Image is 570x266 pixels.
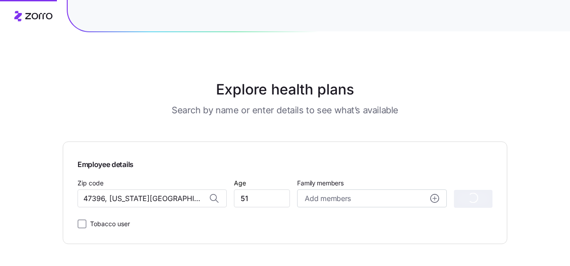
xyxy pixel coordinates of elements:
[86,219,130,229] label: Tobacco user
[78,178,104,188] label: Zip code
[78,189,227,207] input: Zip code
[234,178,246,188] label: Age
[234,189,290,207] input: Age
[297,179,446,188] span: Family members
[78,156,492,170] span: Employee details
[297,189,446,207] button: Add membersadd icon
[430,194,439,203] svg: add icon
[172,104,398,116] h3: Search by name or enter details to see what’s available
[85,79,485,100] h1: Explore health plans
[305,193,350,204] span: Add members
